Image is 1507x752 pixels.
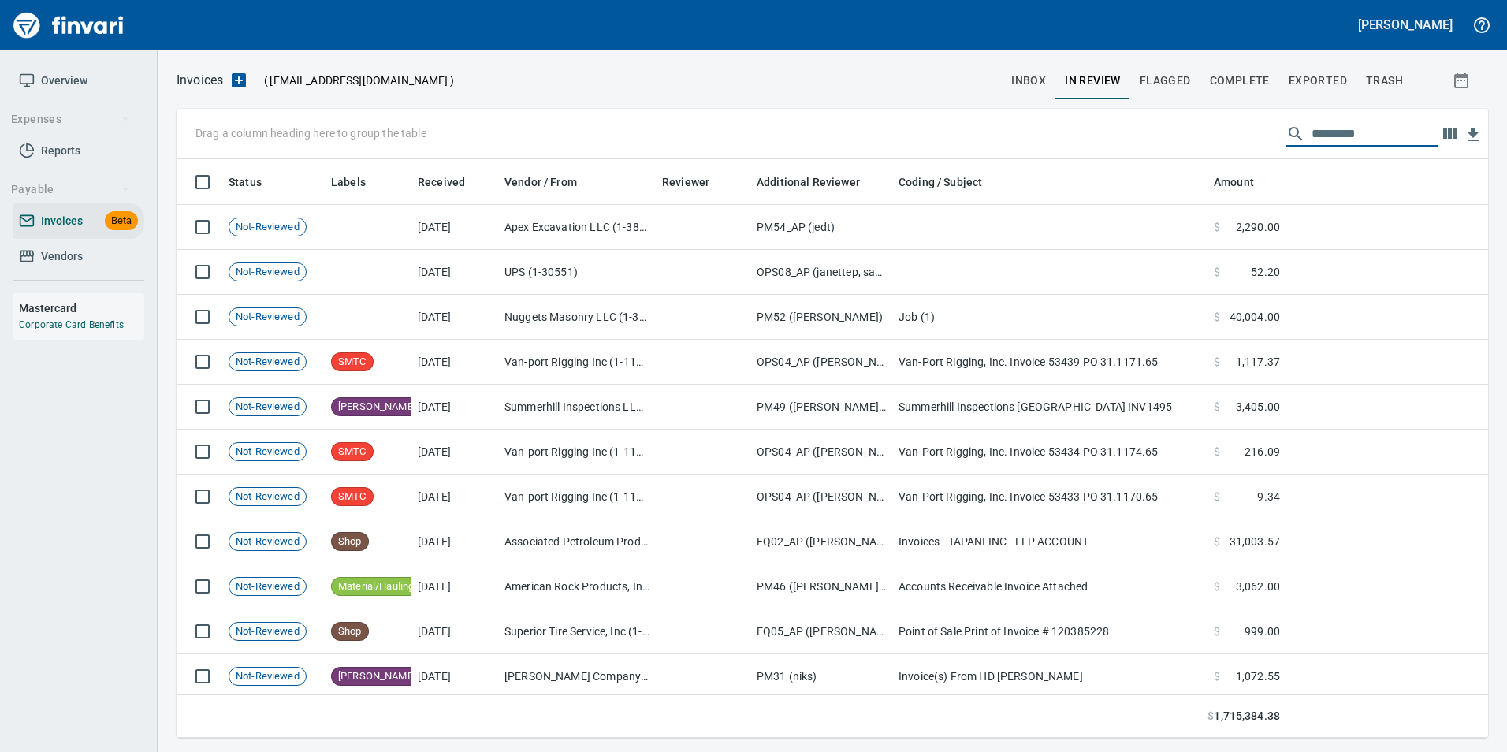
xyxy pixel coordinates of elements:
[255,73,454,88] p: ( )
[418,173,486,192] span: Received
[892,475,1207,519] td: Van-Port Rigging, Inc. Invoice 53433 PO 31.1170.65
[229,173,262,192] span: Status
[418,173,465,192] span: Received
[1065,71,1121,91] span: In Review
[892,609,1207,654] td: Point of Sale Print of Invoice # 120385228
[750,205,892,250] td: PM54_AP (jedt)
[332,624,368,639] span: Shop
[498,654,656,699] td: [PERSON_NAME] Company Inc. (1-10431)
[1214,264,1220,280] span: $
[229,624,306,639] span: Not-Reviewed
[750,609,892,654] td: EQ05_AP ([PERSON_NAME], [PERSON_NAME], [PERSON_NAME])
[41,247,83,266] span: Vendors
[750,385,892,430] td: PM49 ([PERSON_NAME], [PERSON_NAME], [PERSON_NAME])
[1366,71,1403,91] span: trash
[13,63,144,99] a: Overview
[1214,354,1220,370] span: $
[229,445,306,460] span: Not-Reviewed
[750,564,892,609] td: PM46 ([PERSON_NAME], [PERSON_NAME], [PERSON_NAME], [PERSON_NAME])
[332,400,422,415] span: [PERSON_NAME]
[662,173,709,192] span: Reviewer
[411,654,498,699] td: [DATE]
[498,340,656,385] td: Van-port Rigging Inc (1-11072)
[1207,708,1214,724] span: $
[11,110,130,129] span: Expenses
[899,173,1003,192] span: Coding / Subject
[332,579,420,594] span: Material/Hauling
[268,73,449,88] span: [EMAIL_ADDRESS][DOMAIN_NAME]
[498,385,656,430] td: Summerhill Inspections LLC (1-30757)
[332,355,373,370] span: SMTC
[411,519,498,564] td: [DATE]
[1245,444,1280,460] span: 216.09
[411,295,498,340] td: [DATE]
[1236,219,1280,235] span: 2,290.00
[1214,489,1220,504] span: $
[1236,668,1280,684] span: 1,072.55
[13,203,144,239] a: InvoicesBeta
[229,173,282,192] span: Status
[229,534,306,549] span: Not-Reviewed
[1358,17,1453,33] h5: [PERSON_NAME]
[1214,534,1220,549] span: $
[229,265,306,280] span: Not-Reviewed
[504,173,597,192] span: Vendor / From
[1214,624,1220,639] span: $
[750,250,892,295] td: OPS08_AP (janettep, samr)
[229,400,306,415] span: Not-Reviewed
[177,71,223,90] p: Invoices
[757,173,880,192] span: Additional Reviewer
[498,205,656,250] td: Apex Excavation LLC (1-38348)
[332,534,368,549] span: Shop
[331,173,386,192] span: Labels
[892,430,1207,475] td: Van-Port Rigging, Inc. Invoice 53434 PO 31.1174.65
[1140,71,1191,91] span: Flagged
[892,340,1207,385] td: Van-Port Rigging, Inc. Invoice 53439 PO 31.1171.65
[9,6,128,44] img: Finvari
[757,173,860,192] span: Additional Reviewer
[498,519,656,564] td: Associated Petroleum Products Inc (APP) (1-23098)
[1230,309,1280,325] span: 40,004.00
[1438,66,1488,95] button: Show invoices within a particular date range
[750,340,892,385] td: OPS04_AP ([PERSON_NAME], [PERSON_NAME], [PERSON_NAME], [PERSON_NAME], [PERSON_NAME])
[411,340,498,385] td: [DATE]
[411,385,498,430] td: [DATE]
[504,173,577,192] span: Vendor / From
[750,430,892,475] td: OPS04_AP ([PERSON_NAME], [PERSON_NAME], [PERSON_NAME], [PERSON_NAME], [PERSON_NAME])
[1214,579,1220,594] span: $
[223,71,255,90] button: Upload an Invoice
[892,295,1207,340] td: Job (1)
[11,180,130,199] span: Payable
[662,173,730,192] span: Reviewer
[229,579,306,594] span: Not-Reviewed
[411,475,498,519] td: [DATE]
[195,125,426,141] p: Drag a column heading here to group the table
[411,430,498,475] td: [DATE]
[892,519,1207,564] td: Invoices - TAPANI INC - FFP ACCOUNT
[229,355,306,370] span: Not-Reviewed
[331,173,366,192] span: Labels
[1354,13,1457,37] button: [PERSON_NAME]
[41,211,83,231] span: Invoices
[498,609,656,654] td: Superior Tire Service, Inc (1-10991)
[750,295,892,340] td: PM52 ([PERSON_NAME])
[1289,71,1347,91] span: Exported
[105,212,138,230] span: Beta
[498,475,656,519] td: Van-port Rigging Inc (1-11072)
[1245,624,1280,639] span: 999.00
[19,319,124,330] a: Corporate Card Benefits
[1236,579,1280,594] span: 3,062.00
[1214,173,1274,192] span: Amount
[1214,219,1220,235] span: $
[229,220,306,235] span: Not-Reviewed
[498,430,656,475] td: Van-port Rigging Inc (1-11072)
[1214,173,1254,192] span: Amount
[1210,71,1270,91] span: Complete
[19,300,144,317] h6: Mastercard
[892,564,1207,609] td: Accounts Receivable Invoice Attached
[13,239,144,274] a: Vendors
[229,310,306,325] span: Not-Reviewed
[332,490,373,504] span: SMTC
[229,490,306,504] span: Not-Reviewed
[1214,444,1220,460] span: $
